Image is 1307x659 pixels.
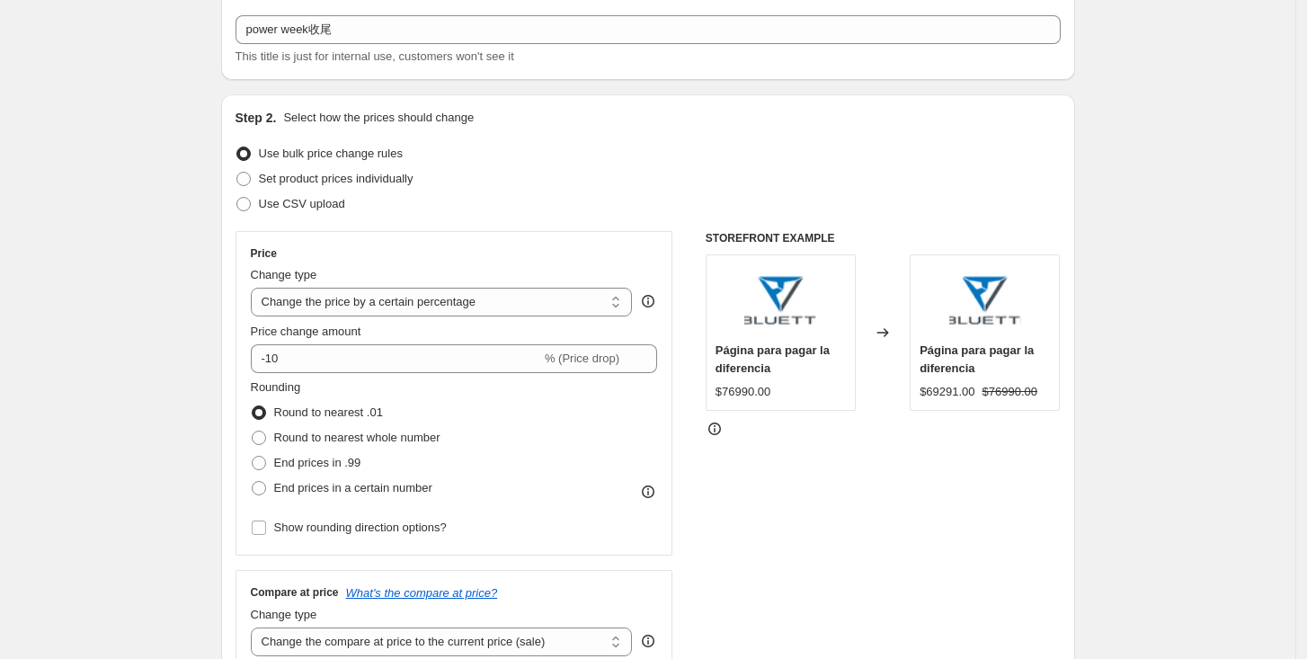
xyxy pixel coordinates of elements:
h6: STOREFRONT EXAMPLE [706,231,1061,245]
span: % (Price drop) [545,352,619,365]
img: 120-90_80x.png [744,264,816,336]
span: End prices in a certain number [274,481,432,494]
div: $76990.00 [716,383,770,401]
h2: Step 2. [236,109,277,127]
button: What's the compare at price? [346,586,498,600]
span: Show rounding direction options? [274,521,447,534]
div: $69291.00 [920,383,974,401]
h3: Compare at price [251,585,339,600]
img: 120-90_80x.png [949,264,1021,336]
span: Round to nearest .01 [274,405,383,419]
span: End prices in .99 [274,456,361,469]
span: Página para pagar la diferencia [716,343,830,375]
span: Página para pagar la diferencia [920,343,1034,375]
div: help [639,292,657,310]
span: This title is just for internal use, customers won't see it [236,49,514,63]
strike: $76990.00 [982,383,1037,401]
span: Change type [251,608,317,621]
span: Change type [251,268,317,281]
span: Rounding [251,380,301,394]
h3: Price [251,246,277,261]
span: Set product prices individually [259,172,413,185]
span: Price change amount [251,325,361,338]
p: Select how the prices should change [283,109,474,127]
span: Round to nearest whole number [274,431,440,444]
span: Use bulk price change rules [259,147,403,160]
input: 30% off holiday sale [236,15,1061,44]
div: help [639,632,657,650]
span: Use CSV upload [259,197,345,210]
input: -15 [251,344,541,373]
